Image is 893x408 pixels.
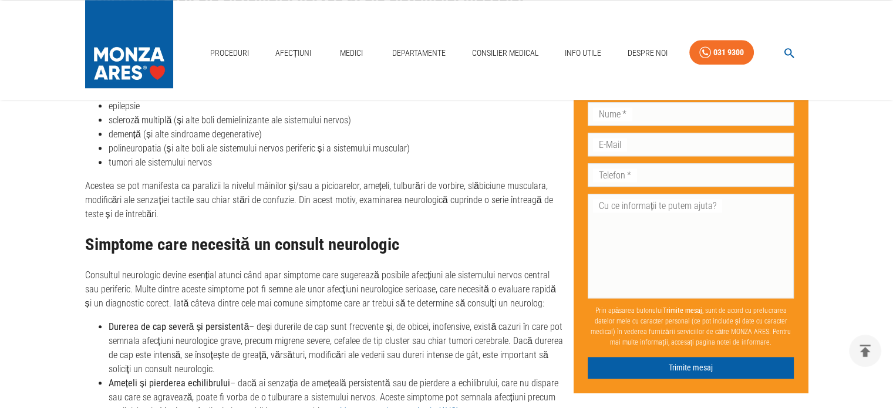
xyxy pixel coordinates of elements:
[689,40,754,65] a: 031 9300
[387,41,450,65] a: Departamente
[588,357,794,379] button: Trimite mesaj
[663,306,702,315] b: Trimite mesaj
[623,41,672,65] a: Despre Noi
[271,41,316,65] a: Afecțiuni
[109,377,230,389] strong: Amețeli și pierderea echilibrului
[713,45,744,60] div: 031 9300
[109,320,564,376] li: – deși durerile de cap sunt frecvente și, de obicei, inofensive, există cazuri în care pot semnal...
[109,321,250,332] strong: Durerea de cap severă și persistentă
[560,41,606,65] a: Info Utile
[85,179,564,221] p: Acestea se pot manifesta ca paralizii la nivelul mâinilor și/sau a picioarelor, amețeli, tulburăr...
[109,141,564,156] li: polineuropatia (și alte boli ale sistemului nervos periferic și a sistemului muscular)
[85,235,564,254] h2: Simptome care necesită un consult neurologic
[109,127,564,141] li: demență (și alte sindroame degenerative)
[849,335,881,367] button: delete
[109,156,564,170] li: tumori ale sistemului nervos
[333,41,370,65] a: Medici
[109,113,564,127] li: scleroză multiplă (și alte boli demielinizante ale sistemului nervos)
[109,99,564,113] li: epilepsie
[85,268,564,311] p: Consultul neurologic devine esențial atunci când apar simptome care sugerează posibile afecțiuni ...
[588,301,794,352] p: Prin apăsarea butonului , sunt de acord cu prelucrarea datelor mele cu caracter personal (ce pot ...
[467,41,543,65] a: Consilier Medical
[205,41,254,65] a: Proceduri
